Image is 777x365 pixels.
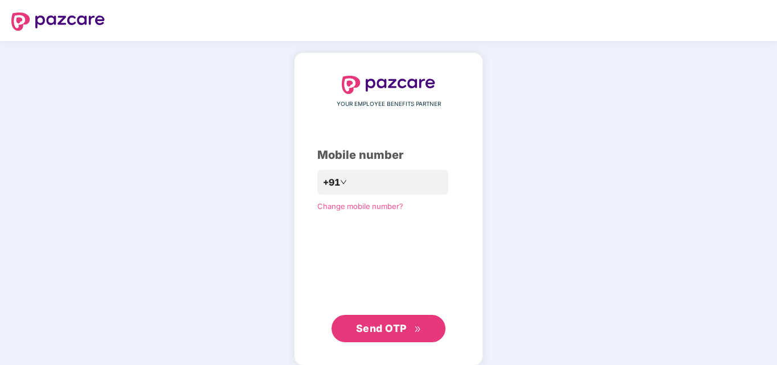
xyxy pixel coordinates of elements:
[337,100,441,109] span: YOUR EMPLOYEE BENEFITS PARTNER
[317,202,403,211] a: Change mobile number?
[332,315,445,342] button: Send OTPdouble-right
[323,175,340,190] span: +91
[340,179,347,186] span: down
[342,76,435,94] img: logo
[317,146,460,164] div: Mobile number
[11,13,105,31] img: logo
[356,322,407,334] span: Send OTP
[414,326,422,333] span: double-right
